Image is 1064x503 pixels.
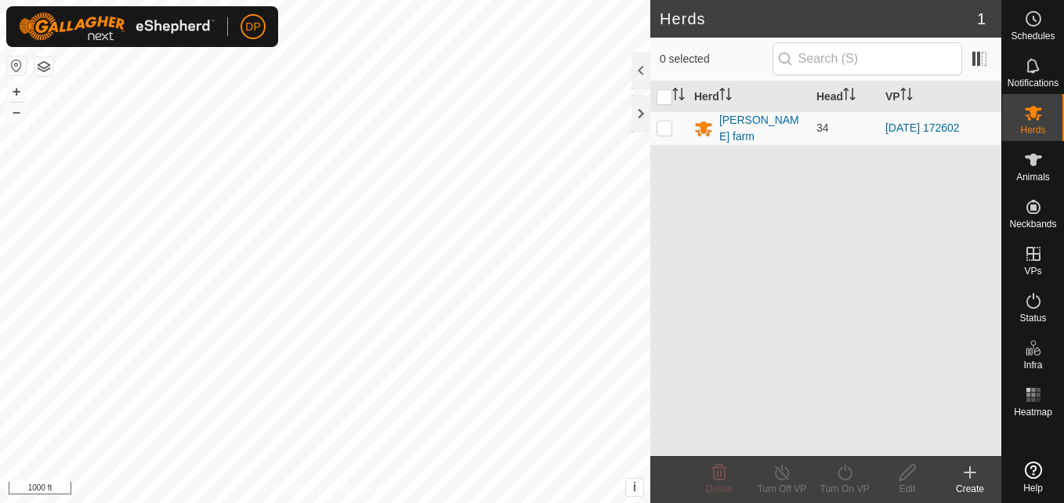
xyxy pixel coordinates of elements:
h2: Herds [660,9,977,28]
button: + [7,82,26,101]
button: – [7,103,26,121]
th: Head [810,81,879,112]
span: i [633,480,636,494]
div: Turn On VP [813,482,876,496]
span: Status [1019,313,1046,323]
span: 0 selected [660,51,773,67]
a: [DATE] 172602 [885,121,960,134]
span: Heatmap [1014,407,1052,417]
div: Turn Off VP [751,482,813,496]
p-sorticon: Activate to sort [900,90,913,103]
span: Schedules [1011,31,1055,41]
span: Delete [706,483,733,494]
div: [PERSON_NAME] farm [719,112,804,145]
button: Reset Map [7,56,26,75]
span: Herds [1020,125,1045,135]
img: Gallagher Logo [19,13,215,41]
div: Create [939,482,1001,496]
p-sorticon: Activate to sort [719,90,732,103]
span: 34 [816,121,829,134]
th: VP [879,81,1001,112]
div: Edit [876,482,939,496]
p-sorticon: Activate to sort [843,90,856,103]
span: VPs [1024,266,1041,276]
span: Infra [1023,360,1042,370]
span: 1 [977,7,986,31]
a: Contact Us [341,483,387,497]
button: i [626,479,643,496]
span: Neckbands [1009,219,1056,229]
th: Herd [688,81,810,112]
button: Map Layers [34,57,53,76]
span: Help [1023,483,1043,493]
a: Help [1002,455,1064,499]
span: Animals [1016,172,1050,182]
p-sorticon: Activate to sort [672,90,685,103]
a: Privacy Policy [263,483,322,497]
input: Search (S) [773,42,962,75]
span: DP [245,19,260,35]
span: Notifications [1008,78,1059,88]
